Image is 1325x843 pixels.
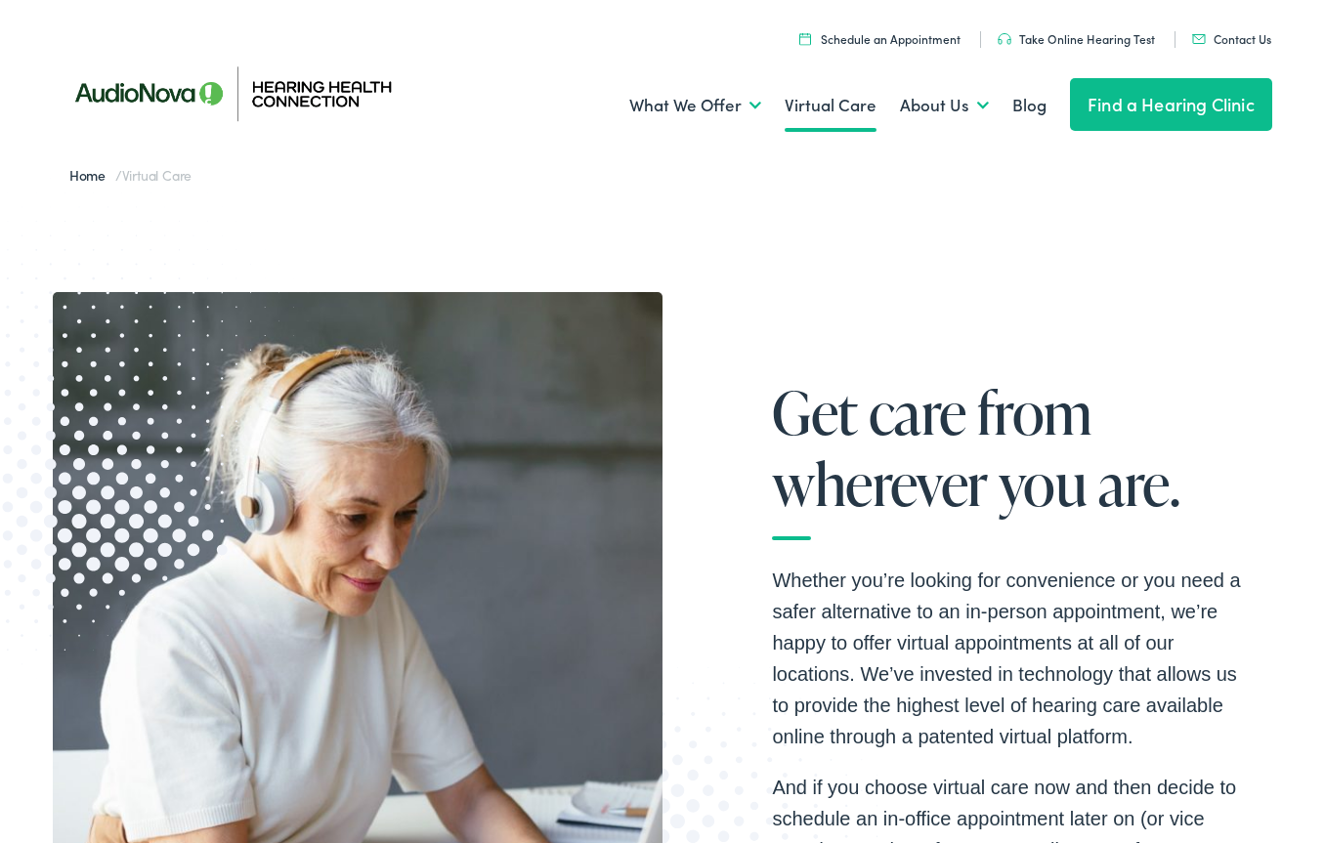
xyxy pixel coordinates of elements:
[998,30,1155,47] a: Take Online Hearing Test
[900,69,989,142] a: About Us
[998,33,1011,45] img: utility icon
[1012,69,1047,142] a: Blog
[1098,451,1180,516] span: are.
[977,380,1092,444] span: from
[799,30,961,47] a: Schedule an Appointment
[1192,34,1206,44] img: utility icon
[122,165,192,185] span: Virtual Care
[1192,30,1271,47] a: Contact Us
[69,165,115,185] a: Home
[799,32,811,45] img: utility icon
[69,165,192,185] span: /
[999,451,1087,516] span: you
[1070,78,1272,131] a: Find a Hearing Clinic
[772,565,1241,752] p: Whether you’re looking for convenience or you need a safer alternative to an in-person appointmen...
[629,69,761,142] a: What We Offer
[772,451,987,516] span: wherever
[772,380,857,444] span: Get
[785,69,876,142] a: Virtual Care
[869,380,966,444] span: care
